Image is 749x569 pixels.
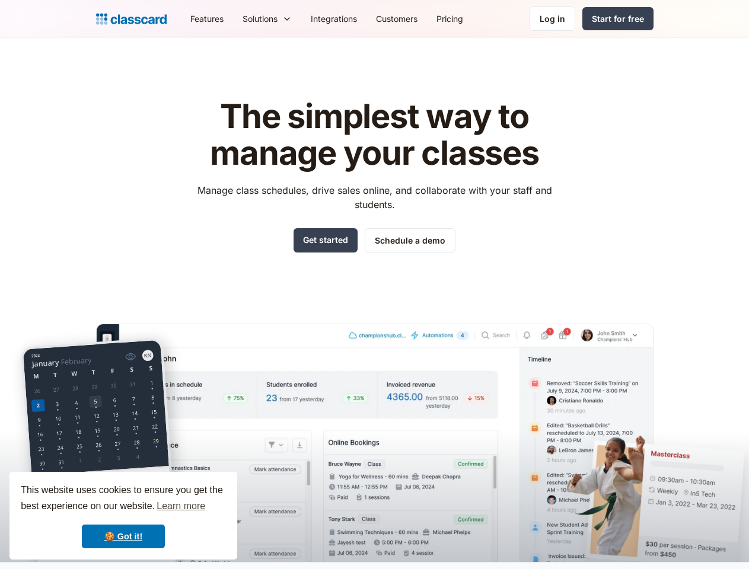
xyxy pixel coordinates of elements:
[21,483,226,515] span: This website uses cookies to ensure you get the best experience on our website.
[9,472,237,560] div: cookieconsent
[582,7,654,30] a: Start for free
[365,228,455,252] a: Schedule a demo
[155,497,207,515] a: learn more about cookies
[243,12,278,25] div: Solutions
[366,5,427,32] a: Customers
[181,5,233,32] a: Features
[294,228,358,252] a: Get started
[540,12,565,25] div: Log in
[301,5,366,32] a: Integrations
[592,12,644,25] div: Start for free
[186,183,563,212] p: Manage class schedules, drive sales online, and collaborate with your staff and students.
[186,98,563,171] h1: The simplest way to manage your classes
[82,525,165,548] a: dismiss cookie message
[233,5,301,32] div: Solutions
[96,11,167,27] a: home
[427,5,473,32] a: Pricing
[530,7,575,31] a: Log in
